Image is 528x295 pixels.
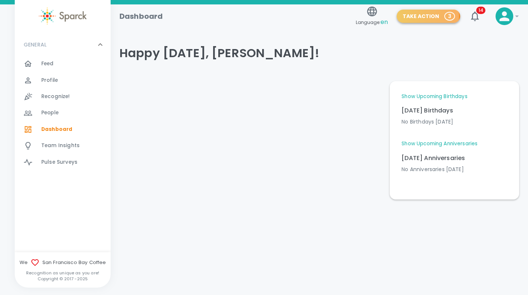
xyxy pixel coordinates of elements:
button: 14 [466,7,484,25]
p: GENERAL [24,41,46,48]
a: Profile [15,72,111,88]
span: Team Insights [41,142,80,149]
p: [DATE] Birthdays [402,106,507,115]
p: No Birthdays [DATE] [402,118,507,125]
p: Copyright © 2017 - 2025 [15,276,111,282]
button: Language:en [353,3,391,29]
p: Recognition as unique as you are! [15,270,111,276]
a: Recognize! [15,88,111,105]
div: GENERAL [15,34,111,56]
p: 3 [448,13,451,20]
a: Dashboard [15,121,111,138]
a: People [15,105,111,121]
span: People [41,109,59,117]
span: Pulse Surveys [41,159,77,166]
a: Pulse Surveys [15,154,111,170]
span: We San Francisco Bay Coffee [15,258,111,267]
span: Recognize! [41,93,70,100]
button: Take Action 3 [397,10,460,23]
a: Feed [15,56,111,72]
div: GENERAL [15,56,111,173]
p: [DATE] Anniversaries [402,154,507,163]
span: 14 [476,7,486,14]
img: Sparck logo [39,7,87,25]
a: Team Insights [15,138,111,154]
span: Feed [41,60,54,67]
h4: Happy [DATE], [PERSON_NAME]! [119,46,519,60]
a: Sparck logo [15,7,111,25]
span: Dashboard [41,126,72,133]
a: Show Upcoming Birthdays [402,93,467,100]
h1: Dashboard [119,10,163,22]
span: en [381,18,388,26]
p: No Anniversaries [DATE] [402,166,507,173]
span: Profile [41,77,58,84]
span: Language: [356,17,388,27]
a: Show Upcoming Anniversaries [402,140,477,147]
